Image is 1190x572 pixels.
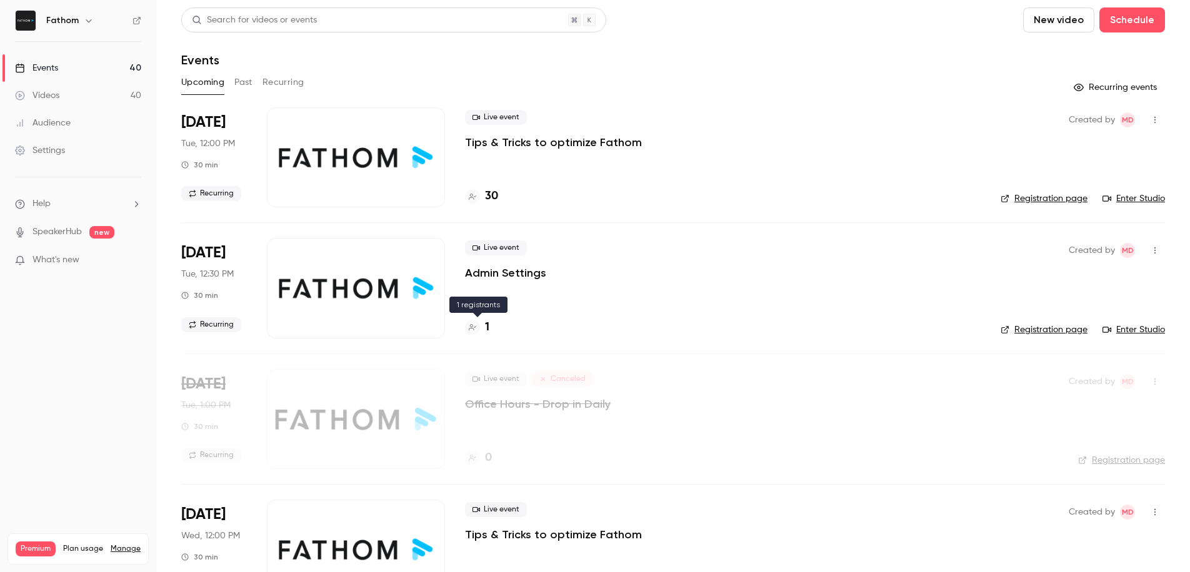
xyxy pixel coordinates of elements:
span: Premium [16,541,56,556]
div: Events [15,62,58,74]
div: 30 min [181,160,218,170]
span: Michelle Dizon [1120,505,1135,520]
span: Tue, 12:30 PM [181,268,234,280]
span: Tue, 12:00 PM [181,137,235,150]
div: Oct 7 Tue, 12:00 PM (America/Toronto) [181,107,247,207]
span: [DATE] [181,112,226,132]
span: [DATE] [181,374,226,394]
img: Fathom [16,11,36,31]
a: 30 [465,188,498,205]
button: Upcoming [181,72,224,92]
iframe: Noticeable Trigger [126,255,141,266]
a: Office Hours - Drop in Daily [465,397,611,412]
button: Past [234,72,252,92]
h4: 0 [485,450,492,466]
a: Tips & Tricks to optimize Fathom [465,135,642,150]
span: Created by [1069,112,1115,127]
span: Created by [1069,505,1115,520]
div: Oct 7 Tue, 12:30 PM (America/Toronto) [181,238,247,338]
li: help-dropdown-opener [15,197,141,210]
span: [DATE] [181,505,226,525]
div: 30 min [181,290,218,300]
span: Michelle Dizon [1120,243,1135,258]
span: MD [1122,505,1134,520]
span: What's new [32,254,79,267]
span: Recurring [181,186,241,201]
a: 1 [465,319,489,336]
span: Canceled [532,372,593,387]
span: Wed, 12:00 PM [181,530,240,542]
div: Videos [15,89,59,102]
span: Tue, 1:00 PM [181,399,231,412]
h1: Events [181,52,219,67]
a: Enter Studio [1102,192,1165,205]
a: Tips & Tricks to optimize Fathom [465,527,642,542]
a: Registration page [1001,192,1087,205]
span: Live event [465,502,527,517]
span: Live event [465,110,527,125]
div: 30 min [181,552,218,562]
button: Schedule [1099,7,1165,32]
span: new [89,226,114,239]
span: Plan usage [63,544,103,554]
div: Search for videos or events [192,14,317,27]
span: MD [1122,112,1134,127]
a: SpeakerHub [32,225,82,239]
span: Created by [1069,374,1115,389]
a: 0 [465,450,492,466]
button: Recurring events [1068,77,1165,97]
span: Recurring [181,448,241,463]
a: Admin Settings [465,265,546,280]
span: Michelle Dizon [1120,112,1135,127]
span: Michelle Dizon [1120,374,1135,389]
h6: Fathom [46,14,79,27]
button: New video [1023,7,1094,32]
div: Audience [15,117,71,129]
span: Help [32,197,51,210]
span: Created by [1069,243,1115,258]
a: Manage [111,544,141,554]
div: Settings [15,144,65,157]
span: MD [1122,374,1134,389]
div: Oct 7 Tue, 1:00 PM (America/Toronto) [181,369,247,469]
span: Live event [465,240,527,255]
a: Registration page [1001,323,1087,336]
a: Registration page [1078,454,1165,466]
h4: 1 [485,319,489,336]
h4: 30 [485,188,498,205]
button: Recurring [262,72,304,92]
span: [DATE] [181,243,226,263]
div: 30 min [181,422,218,431]
span: Live event [465,372,527,387]
span: MD [1122,243,1134,258]
span: Recurring [181,317,241,332]
a: Enter Studio [1102,323,1165,336]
